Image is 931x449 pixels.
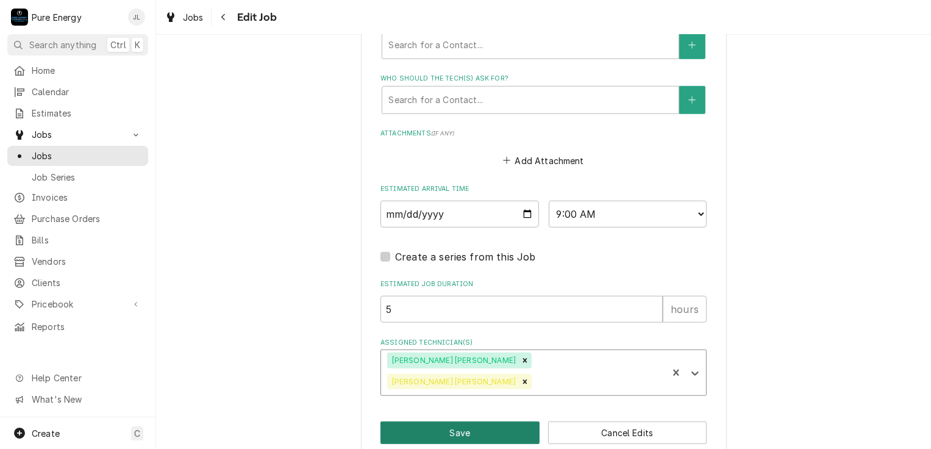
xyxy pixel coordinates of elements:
[7,209,148,229] a: Purchase Orders
[7,251,148,271] a: Vendors
[32,276,142,289] span: Clients
[380,19,707,59] div: Who called in this service?
[663,296,707,323] div: hours
[128,9,145,26] div: JL
[7,368,148,388] a: Go to Help Center
[32,107,142,120] span: Estimates
[32,298,124,311] span: Pricebook
[679,86,705,114] button: Create New Contact
[32,128,124,141] span: Jobs
[32,85,142,98] span: Calendar
[11,9,28,26] div: Pure Energy's Avatar
[32,428,60,439] span: Create
[518,353,532,368] div: Remove Albert Hernandez Soto
[380,184,707,194] label: Estimated Arrival Time
[214,7,234,27] button: Navigate back
[32,372,141,384] span: Help Center
[32,191,142,204] span: Invoices
[128,9,145,26] div: James Linnenkamp's Avatar
[380,279,707,323] div: Estimated Job Duration
[501,152,587,169] button: Add Attachment
[7,34,148,56] button: Search anythingCtrlK
[679,31,705,59] button: Create New Contact
[380,422,707,444] div: Button Group
[380,184,707,228] div: Estimated Arrival Time
[395,250,536,264] label: Create a series from this Job
[380,129,707,138] label: Attachments
[380,422,707,444] div: Button Group Row
[110,38,126,51] span: Ctrl
[387,353,518,368] div: [PERSON_NAME] [PERSON_NAME]
[135,38,140,51] span: K
[431,130,454,137] span: ( if any )
[380,338,707,348] label: Assigned Technician(s)
[32,320,142,333] span: Reports
[7,124,148,145] a: Go to Jobs
[549,201,707,228] select: Time Select
[32,234,142,246] span: Bills
[688,41,696,49] svg: Create New Contact
[380,129,707,169] div: Attachments
[380,74,707,113] div: Who should the tech(s) ask for?
[32,149,142,162] span: Jobs
[380,338,707,396] div: Assigned Technician(s)
[7,273,148,293] a: Clients
[32,255,142,268] span: Vendors
[380,74,707,84] label: Who should the tech(s) ask for?
[134,427,140,440] span: C
[7,82,148,102] a: Calendar
[7,167,148,187] a: Job Series
[29,38,96,51] span: Search anything
[7,146,148,166] a: Jobs
[32,64,142,77] span: Home
[32,393,141,406] span: What's New
[32,11,82,24] div: Pure Energy
[380,422,540,444] button: Save
[7,230,148,250] a: Bills
[183,11,204,24] span: Jobs
[688,96,696,104] svg: Create New Contact
[11,9,28,26] div: P
[234,9,277,26] span: Edit Job
[7,317,148,337] a: Reports
[7,103,148,123] a: Estimates
[518,374,532,390] div: Remove Rodolfo Hernandez Lorenzo
[387,374,518,390] div: [PERSON_NAME] [PERSON_NAME]
[7,389,148,409] a: Go to What's New
[7,60,148,81] a: Home
[7,294,148,314] a: Go to Pricebook
[160,7,209,27] a: Jobs
[380,201,539,228] input: Date
[32,212,142,225] span: Purchase Orders
[32,171,142,184] span: Job Series
[380,279,707,289] label: Estimated Job Duration
[7,187,148,207] a: Invoices
[548,422,707,444] button: Cancel Edits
